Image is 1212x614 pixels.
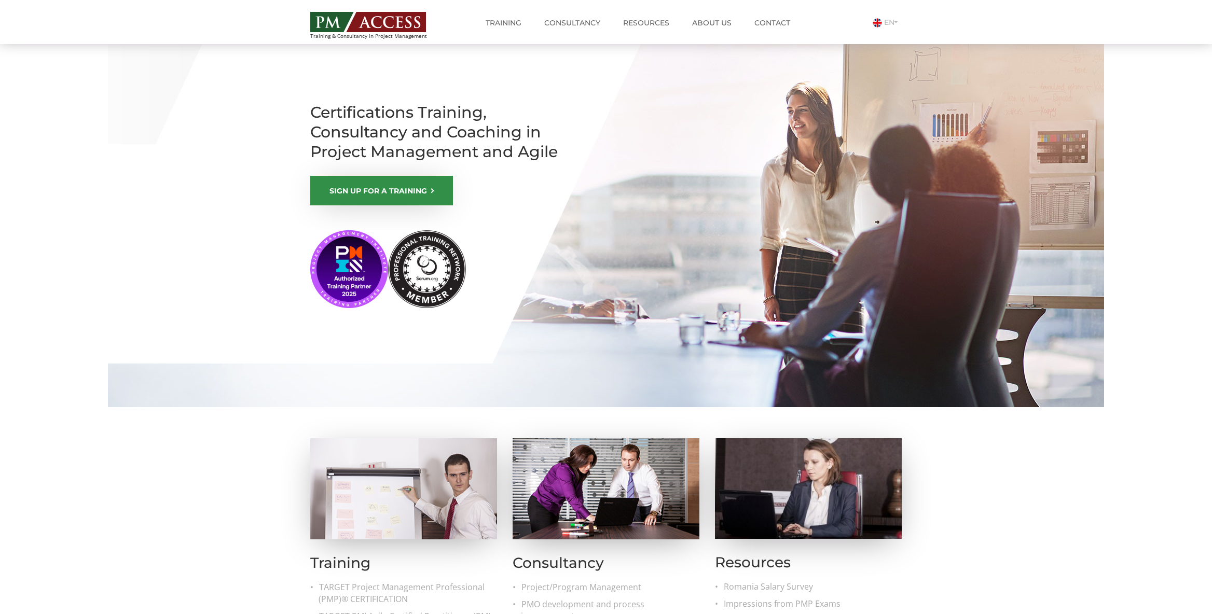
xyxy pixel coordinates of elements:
img: Consultanta [513,438,699,539]
h2: Resources [715,554,902,570]
img: PMI [310,230,466,308]
img: PM ACCESS - Echipa traineri si consultanti certificati PMP: Narciss Popescu, Mihai Olaru, Monica ... [310,12,426,32]
img: Engleza [873,18,882,27]
a: TARGET Project Management Professional (PMP)® CERTIFICATION [319,581,497,605]
a: RO [871,31,894,40]
img: Romana [871,32,880,41]
img: Resurse [715,438,902,539]
img: Training [310,438,497,539]
h1: Certifications Training, Consultancy and Coaching in Project Management and Agile [310,103,601,162]
a: Training & Consultancy in Project Management [310,9,447,39]
a: Consultancy [536,12,608,33]
a: Project/Program Management [521,581,699,593]
h2: Training [310,555,497,571]
a: Resources [615,12,677,33]
a: Training [478,12,529,33]
a: Contact [747,12,798,33]
h2: Consultancy [513,555,699,571]
a: About us [684,12,739,33]
a: SIGN UP FOR A TRAINING [310,176,453,205]
a: Impressions from PMP Exams [723,598,902,610]
a: Romania Salary Survey [723,581,902,593]
span: Training & Consultancy in Project Management [310,33,447,39]
a: EN [873,18,902,27]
